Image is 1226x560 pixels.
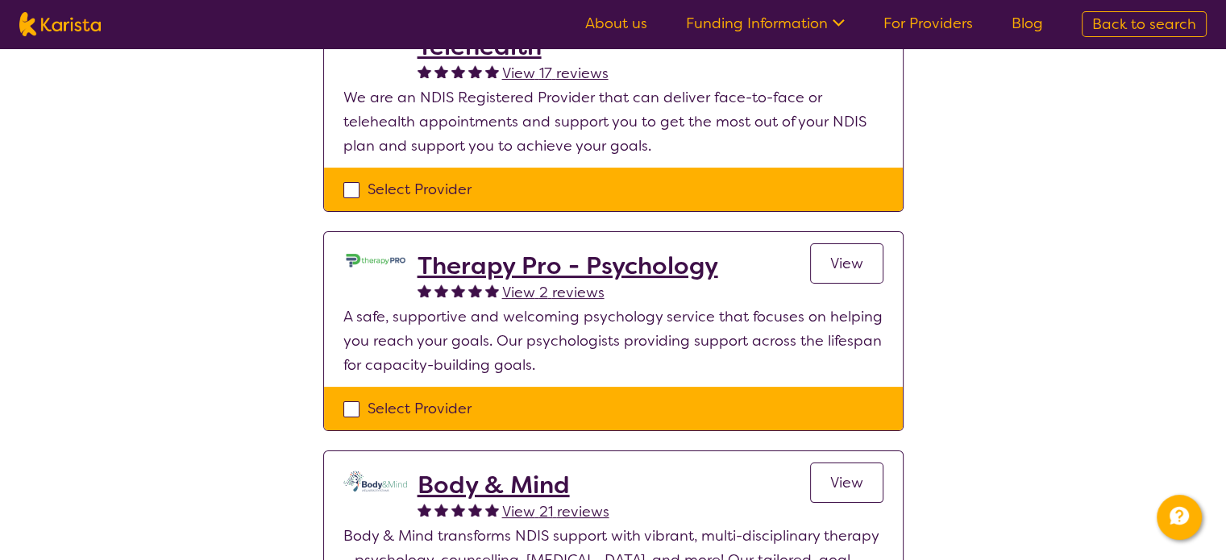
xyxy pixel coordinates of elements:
[585,14,647,33] a: About us
[502,61,609,85] a: View 17 reviews
[1092,15,1196,34] span: Back to search
[468,503,482,516] img: fullstar
[343,85,883,158] p: We are an NDIS Registered Provider that can deliver face-to-face or telehealth appointments and s...
[451,284,465,297] img: fullstar
[810,243,883,284] a: View
[418,64,431,78] img: fullstar
[434,64,448,78] img: fullstar
[418,503,431,516] img: fullstar
[502,283,605,302] span: View 2 reviews
[451,503,465,516] img: fullstar
[418,471,609,500] a: Body & Mind
[434,503,448,516] img: fullstar
[1157,495,1202,540] button: Channel Menu
[418,284,431,297] img: fullstar
[502,500,609,524] a: View 21 reviews
[830,254,863,273] span: View
[418,251,718,280] a: Therapy Pro - Psychology
[434,284,448,297] img: fullstar
[502,502,609,521] span: View 21 reviews
[810,463,883,503] a: View
[485,503,499,516] img: fullstar
[468,64,482,78] img: fullstar
[343,251,408,269] img: dzo1joyl8vpkomu9m2qk.jpg
[343,305,883,377] p: A safe, supportive and welcoming psychology service that focuses on helping you reach your goals....
[1012,14,1043,33] a: Blog
[830,473,863,492] span: View
[1082,11,1207,37] a: Back to search
[485,284,499,297] img: fullstar
[451,64,465,78] img: fullstar
[883,14,973,33] a: For Providers
[468,284,482,297] img: fullstar
[485,64,499,78] img: fullstar
[343,471,408,492] img: qmpolprhjdhzpcuekzqg.svg
[686,14,845,33] a: Funding Information
[19,12,101,36] img: Karista logo
[502,280,605,305] a: View 2 reviews
[502,64,609,83] span: View 17 reviews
